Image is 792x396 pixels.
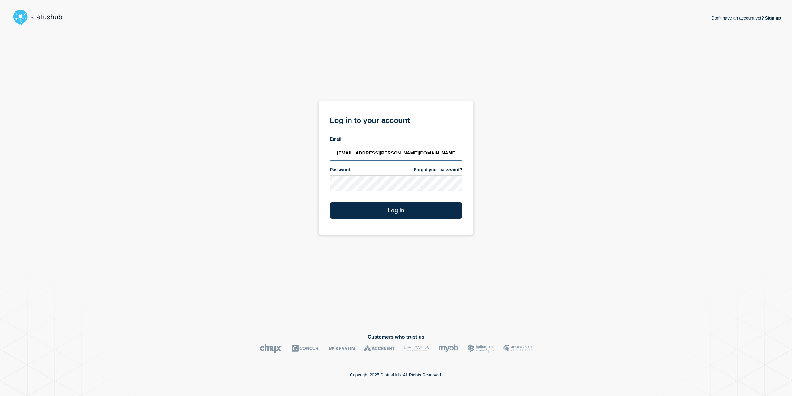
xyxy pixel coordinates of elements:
img: DataVita logo [404,344,429,353]
img: Accruent logo [364,344,395,353]
img: StatusHub logo [11,7,70,27]
img: Bottomline logo [468,344,494,353]
img: Concur logo [292,344,320,353]
button: Log in [330,202,462,219]
span: Email [330,136,341,142]
input: password input [330,175,462,191]
input: email input [330,145,462,161]
h2: Customers who trust us [11,334,781,340]
a: Sign up [764,15,781,20]
img: MSU logo [503,344,532,353]
p: Don't have an account yet? [711,11,781,25]
img: myob logo [438,344,458,353]
img: McKesson logo [329,344,355,353]
a: Forgot your password? [414,167,462,173]
img: Citrix logo [260,344,282,353]
span: Password [330,167,350,173]
p: Copyright 2025 StatusHub. All Rights Reserved. [350,372,442,377]
h1: Log in to your account [330,114,462,125]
